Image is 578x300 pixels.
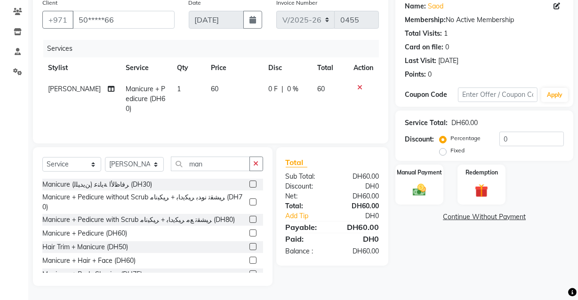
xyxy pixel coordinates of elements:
[444,29,448,39] div: 1
[541,88,568,102] button: Apply
[42,256,136,266] div: Manicure + Hair + Face (DH60)
[171,57,205,79] th: Qty
[171,157,250,171] input: Search or Scan
[42,215,235,225] div: Manicure + Pedicure with Scrub ﺮﻴﺸﻘﺗ ﻊﻣ ﺮﻴﻜﻳدﺎﺑ + ﺮﻴﻜﻴﻧﺎﻣ (DH80)
[397,168,442,177] label: Manual Payment
[445,42,449,52] div: 0
[405,134,434,144] div: Discount:
[42,242,128,252] div: Hair Trim + Manicure (DH50)
[48,85,101,93] span: [PERSON_NAME]
[409,182,430,198] img: _cash.svg
[466,168,498,177] label: Redemption
[405,70,426,79] div: Points:
[405,29,442,39] div: Total Visits:
[332,201,386,211] div: DH60.00
[268,84,278,94] span: 0 F
[126,85,165,113] span: Manicure + Pedicure (DH60)
[279,221,332,233] div: Payable:
[332,233,386,245] div: DH0
[317,85,325,93] span: 60
[72,11,175,29] input: Search by Name/Mobile/Email/Code
[42,269,142,279] div: Manicure + Body Shaving (DH75)
[279,201,332,211] div: Total:
[42,192,246,212] div: Manicure + Pedicure without Scrub ﺮﻴﺸﻘﺗ نوﺪﺑ ﺮﻴﻜﻳدﺎﺑ + ﺮﻴﻜﻴﻧﺎﻣ (DH70)
[405,56,436,66] div: Last Visit:
[428,70,432,79] div: 0
[332,221,386,233] div: DH60.00
[120,57,171,79] th: Service
[428,1,443,11] a: Saod
[42,229,127,238] div: Manicure + Pedicure (DH60)
[405,15,564,25] div: No Active Membership
[450,134,481,142] label: Percentage
[332,191,386,201] div: DH60.00
[211,85,218,93] span: 60
[471,182,492,199] img: _gift.svg
[438,56,458,66] div: [DATE]
[42,57,120,79] th: Stylist
[279,182,332,191] div: Discount:
[341,211,386,221] div: DH0
[286,158,307,167] span: Total
[42,180,152,189] div: Manicure (ﻦﻳﺪﻴﻠﻟ) ﺮﻓﺎﻇﻷا ﺔﻳﺎﻨﻋ (DH30)
[451,118,478,128] div: DH60.00
[405,15,446,25] div: Membership:
[205,57,263,79] th: Price
[42,11,73,29] button: +971
[281,84,283,94] span: |
[332,246,386,256] div: DH60.00
[279,191,332,201] div: Net:
[43,40,386,57] div: Services
[405,1,426,11] div: Name:
[405,90,458,100] div: Coupon Code
[458,87,538,102] input: Enter Offer / Coupon Code
[397,212,571,222] a: Continue Without Payment
[279,246,332,256] div: Balance :
[312,57,348,79] th: Total
[405,118,448,128] div: Service Total:
[348,57,379,79] th: Action
[287,84,298,94] span: 0 %
[279,211,341,221] a: Add Tip
[405,42,443,52] div: Card on file:
[279,172,332,182] div: Sub Total:
[279,233,332,245] div: Paid:
[450,146,465,155] label: Fixed
[332,172,386,182] div: DH60.00
[332,182,386,191] div: DH0
[177,85,181,93] span: 1
[263,57,312,79] th: Disc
